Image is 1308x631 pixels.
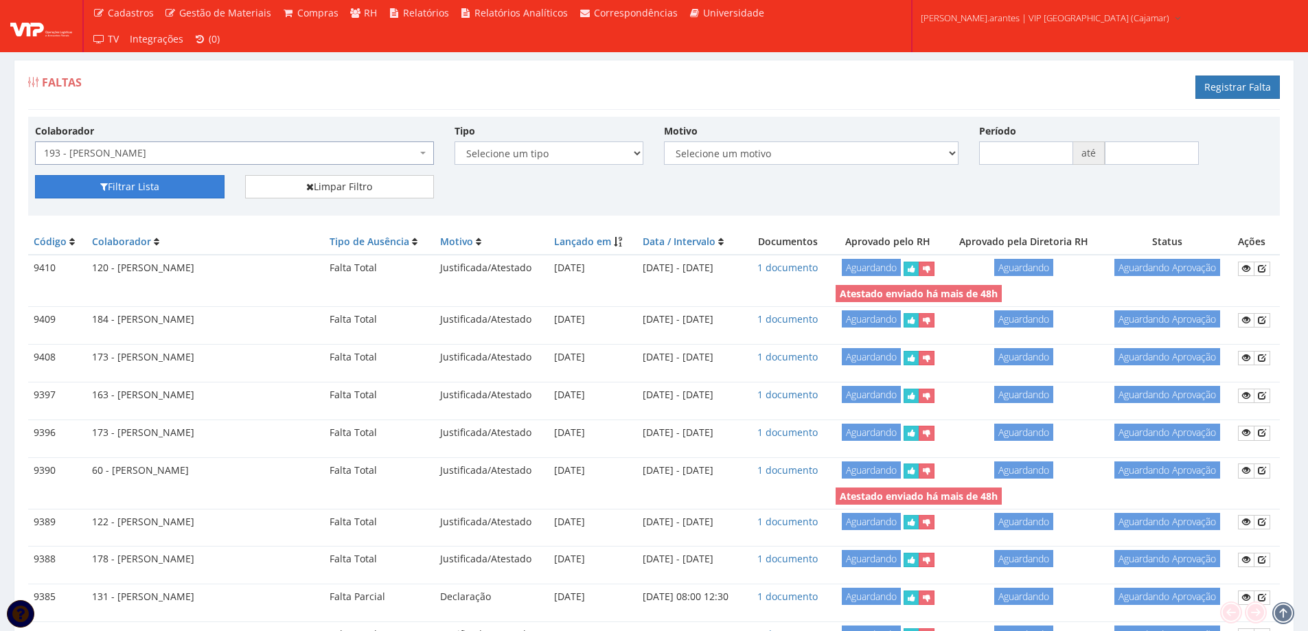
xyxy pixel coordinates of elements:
span: Correspondências [594,6,678,19]
span: RH [364,6,377,19]
span: Aguardando Aprovação [1114,588,1220,605]
td: [DATE] [549,509,636,535]
span: Integrações [130,32,183,45]
td: [DATE] - [DATE] [637,382,746,408]
a: Integrações [124,26,189,52]
span: TV [108,32,119,45]
td: Falta Total [324,255,435,282]
th: Status [1102,229,1232,255]
td: Justificada/Atestado [435,457,549,483]
span: Aguardando [994,513,1053,530]
td: 9390 [28,457,87,483]
td: 184 - [PERSON_NAME] [87,307,324,333]
span: Aguardando Aprovação [1114,310,1220,328]
span: Aguardando [994,461,1053,479]
span: 193 - BRUNO RICARDO ISIDORIO TRINDADE CRUZ [35,141,434,165]
a: 1 documento [757,388,818,401]
td: Falta Total [324,457,435,483]
span: Gestão de Materiais [179,6,271,19]
td: Justificada/Atestado [435,307,549,333]
span: Aguardando [842,424,901,441]
th: Aprovado pelo RH [830,229,945,255]
strong: Atestado enviado há mais de 48h [840,287,998,300]
td: Falta Parcial [324,584,435,610]
a: Código [34,235,67,248]
td: [DATE] - [DATE] [637,255,746,282]
td: [DATE] [549,584,636,610]
span: Aguardando [842,588,901,605]
td: 60 - [PERSON_NAME] [87,457,324,483]
td: [DATE] [549,345,636,371]
td: 9385 [28,584,87,610]
span: Cadastros [108,6,154,19]
span: Aguardando [994,550,1053,567]
label: Motivo [664,124,698,138]
a: 1 documento [757,515,818,528]
td: 9409 [28,307,87,333]
span: Universidade [703,6,764,19]
a: 1 documento [757,261,818,274]
td: 9397 [28,382,87,408]
label: Período [979,124,1016,138]
td: Falta Total [324,420,435,446]
td: [DATE] - [DATE] [637,509,746,535]
a: Colaborador [92,235,151,248]
td: 122 - [PERSON_NAME] [87,509,324,535]
span: 193 - BRUNO RICARDO ISIDORIO TRINDADE CRUZ [44,146,417,160]
a: Tipo de Ausência [330,235,409,248]
td: [DATE] [549,420,636,446]
span: Aguardando [842,310,901,328]
span: Faltas [42,75,82,90]
span: Aguardando [994,588,1053,605]
a: Data / Intervalo [643,235,715,248]
span: Relatórios [403,6,449,19]
th: Ações [1232,229,1280,255]
td: Falta Total [324,547,435,573]
span: Aguardando [994,310,1053,328]
span: Aguardando Aprovação [1114,424,1220,441]
span: Aguardando Aprovação [1114,259,1220,276]
td: 131 - [PERSON_NAME] [87,584,324,610]
span: Aguardando [842,348,901,365]
td: Falta Total [324,345,435,371]
td: Falta Total [324,307,435,333]
a: Motivo [440,235,473,248]
td: Justificada/Atestado [435,345,549,371]
td: Justificada/Atestado [435,420,549,446]
td: [DATE] - [DATE] [637,345,746,371]
label: Tipo [455,124,475,138]
span: Aguardando [842,513,901,530]
label: Colaborador [35,124,94,138]
td: Declaração [435,584,549,610]
img: logo [10,16,72,36]
td: [DATE] - [DATE] [637,307,746,333]
td: Justificada/Atestado [435,509,549,535]
td: 9410 [28,255,87,282]
td: Falta Total [324,382,435,408]
th: Aprovado pela Diretoria RH [945,229,1102,255]
td: [DATE] 08:00 12:30 [637,584,746,610]
td: [DATE] [549,307,636,333]
a: (0) [189,26,226,52]
button: Filtrar Lista [35,175,225,198]
td: [DATE] - [DATE] [637,547,746,573]
a: 1 documento [757,552,818,565]
td: [DATE] - [DATE] [637,457,746,483]
td: 163 - [PERSON_NAME] [87,382,324,408]
strong: Atestado enviado há mais de 48h [840,490,998,503]
td: 173 - [PERSON_NAME] [87,420,324,446]
span: Aguardando Aprovação [1114,513,1220,530]
td: 120 - [PERSON_NAME] [87,255,324,282]
td: 9408 [28,345,87,371]
td: Justificada/Atestado [435,255,549,282]
span: Aguardando [842,386,901,403]
a: 1 documento [757,350,818,363]
span: Compras [297,6,339,19]
a: 1 documento [757,463,818,477]
a: TV [87,26,124,52]
span: Relatórios Analíticos [474,6,568,19]
span: até [1073,141,1105,165]
td: Falta Total [324,509,435,535]
td: [DATE] [549,382,636,408]
span: Aguardando [994,424,1053,441]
